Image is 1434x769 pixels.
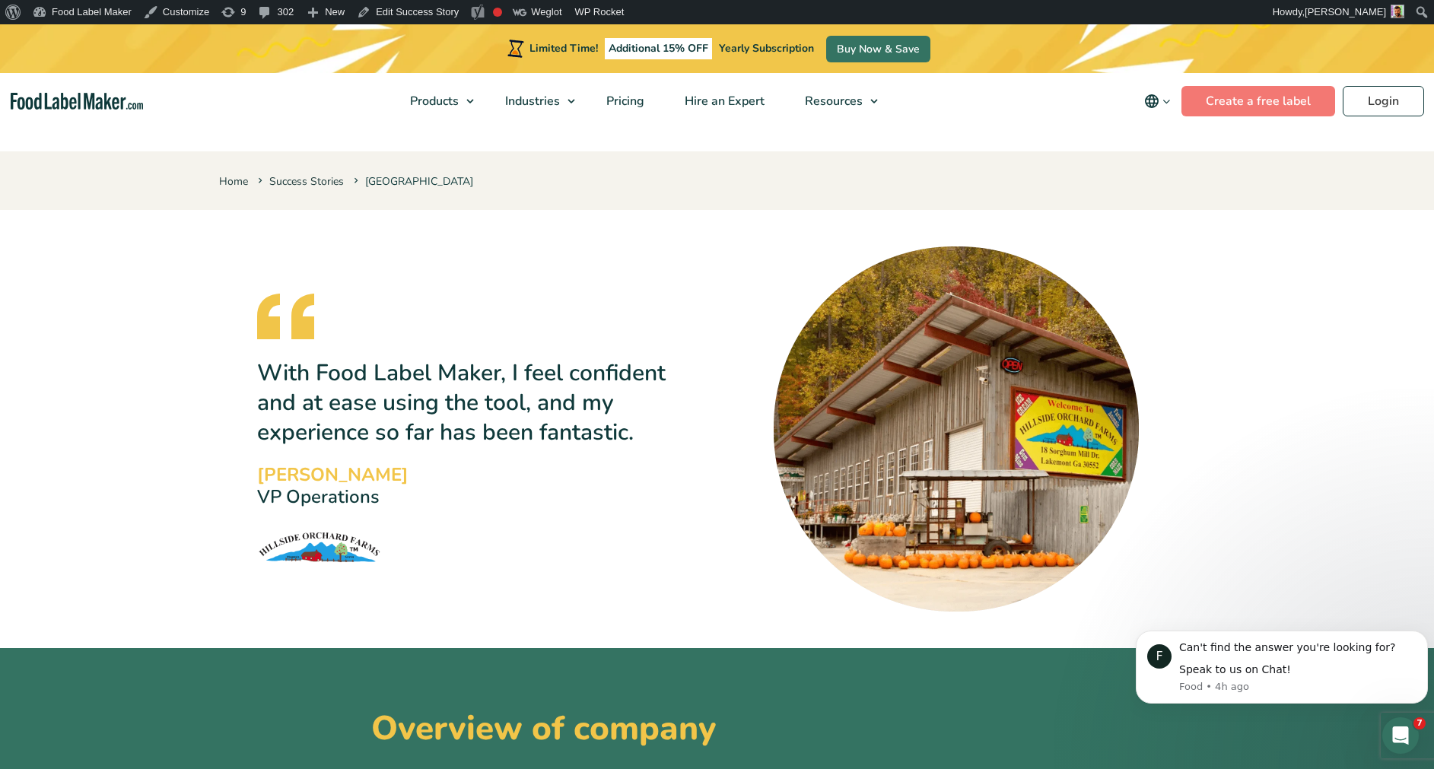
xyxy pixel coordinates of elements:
a: Resources [785,73,886,129]
a: Success Stories [269,174,344,189]
span: Resources [800,93,864,110]
a: Industries [485,73,583,129]
a: Pricing [587,73,661,129]
cite: [PERSON_NAME] [257,466,409,484]
small: VP Operations [257,488,409,506]
span: Yearly Subscription [719,41,814,56]
a: Hire an Expert [665,73,781,129]
span: [PERSON_NAME] [1305,6,1386,17]
iframe: Intercom live chat [1382,717,1419,754]
span: 7 [1413,717,1426,729]
span: Hire an Expert [680,93,766,110]
span: Additional 15% OFF [605,38,712,59]
span: [GEOGRAPHIC_DATA] [351,174,473,189]
span: Pricing [602,93,646,110]
a: Buy Now & Save [826,36,930,62]
span: Limited Time! [529,41,598,56]
span: Industries [501,93,561,110]
span: Products [405,93,460,110]
a: Products [390,73,482,129]
a: Login [1343,86,1424,116]
h2: Overview of company [371,709,1064,749]
iframe: Intercom notifications message [1130,608,1434,728]
div: Focus keyphrase not set [493,8,502,17]
a: Home [219,174,248,189]
a: Create a free label [1181,86,1335,116]
p: With Food Label Maker, I feel confident and at ease using the tool, and my experience so far has ... [257,358,668,447]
